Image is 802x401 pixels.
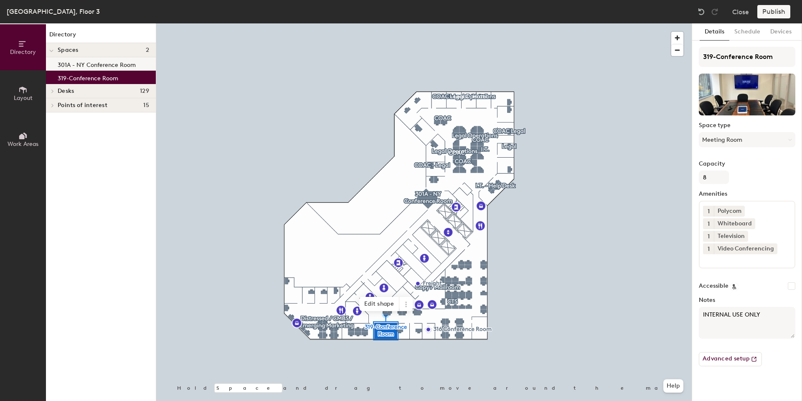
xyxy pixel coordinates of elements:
button: 1 [703,218,714,229]
span: 2 [146,47,149,54]
span: Layout [14,95,33,102]
p: 301A - NY Conference Room [58,59,136,69]
p: 319-Conference Room [58,72,118,82]
button: Close [732,5,749,18]
button: 1 [703,243,714,254]
button: Details [700,23,729,41]
div: Television [714,231,748,242]
button: 1 [703,231,714,242]
textarea: INTERNAL USE ONLY [699,307,795,339]
h1: Directory [46,30,156,43]
button: Help [663,379,683,393]
div: Whiteboard [714,218,755,229]
span: Directory [10,49,36,56]
div: Polycom [714,206,745,217]
span: Work Areas [8,140,38,148]
button: 1 [703,206,714,217]
img: Undo [697,8,706,16]
img: The space named 319-Conference Room [699,74,795,115]
button: Devices [765,23,797,41]
label: Space type [699,122,795,129]
span: 1 [708,207,710,216]
img: Redo [711,8,719,16]
button: Advanced setup [699,352,762,366]
label: Amenities [699,191,795,197]
label: Accessible [699,283,728,289]
div: Video Conferencing [714,243,777,254]
button: Meeting Room [699,132,795,147]
button: Schedule [729,23,765,41]
label: Capacity [699,161,795,167]
span: Edit shape [359,297,399,311]
label: Notes [699,297,795,304]
span: 1 [708,220,710,228]
span: 129 [140,88,149,95]
span: 1 [708,232,710,241]
span: Desks [58,88,74,95]
span: Points of interest [58,102,107,109]
span: 1 [708,245,710,253]
div: [GEOGRAPHIC_DATA], Floor 3 [7,6,100,17]
span: Spaces [58,47,79,54]
span: 15 [143,102,149,109]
